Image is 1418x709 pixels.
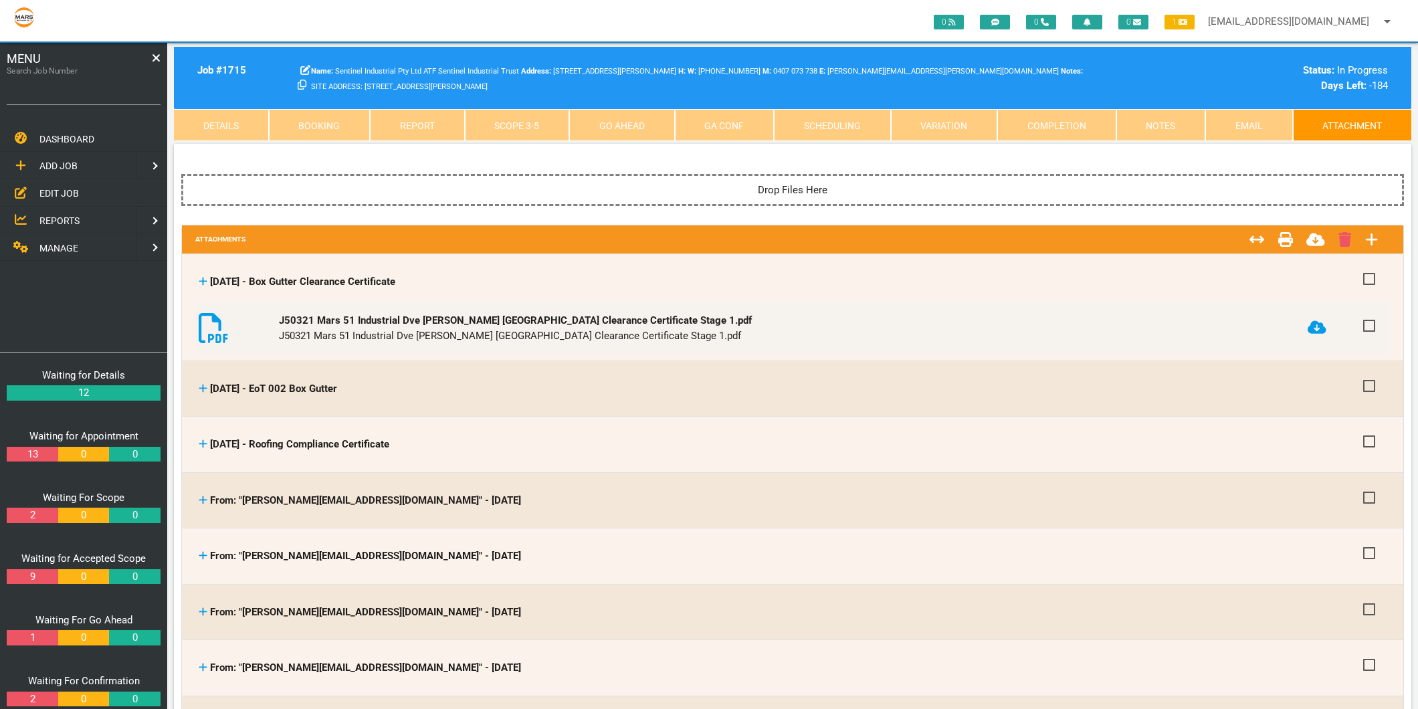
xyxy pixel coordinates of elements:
b: Days Left: [1321,80,1366,92]
td: J50321 Mars 51 Industrial Dve [PERSON_NAME] [GEOGRAPHIC_DATA] Clearance Certificate Stage 1.pdf [276,303,1305,354]
span: 0 [934,15,964,29]
span: [DATE] - EoT 002 Box Gutter [210,383,337,395]
b: Status: [1303,64,1334,76]
a: Completion [997,109,1116,141]
b: M: [763,67,771,76]
a: 9 [7,569,58,585]
a: 2 [7,692,58,707]
a: Notes [1116,109,1206,141]
a: Waiting For Confirmation [28,675,140,687]
span: From: "[PERSON_NAME][EMAIL_ADDRESS][DOMAIN_NAME]" - [DATE] [210,662,521,674]
a: Waiting For Go Ahead [35,614,132,626]
span: 0 [1118,15,1148,29]
a: 1 [7,630,58,645]
span: [PHONE_NUMBER] [688,67,761,76]
span: [DATE] - Roofing Compliance Certificate [210,438,389,450]
a: 0 [58,692,109,707]
span: EDIT JOB [39,188,79,199]
a: 0 [58,630,109,645]
span: From: "[PERSON_NAME][EMAIL_ADDRESS][DOMAIN_NAME]" - [DATE] [210,550,521,562]
b: H: [678,67,686,76]
span: REPORTS [39,215,80,226]
a: 0 [109,569,160,585]
img: s3file [13,7,35,28]
b: J50321 Mars 51 Industrial Dve [PERSON_NAME] [GEOGRAPHIC_DATA] Clearance Certificate Stage 1.pdf [279,314,752,326]
span: SITE ADDRESS: [STREET_ADDRESS][PERSON_NAME] [311,67,1083,91]
a: Waiting for Appointment [29,430,138,442]
span: DASHBOARD [39,134,94,144]
a: Details [174,109,269,141]
b: Name: [311,67,333,76]
a: 0 [109,508,160,523]
a: Click to download [1308,319,1326,336]
span: [DATE] - Box Gutter Clearance Certificate [210,276,395,288]
a: Booking [269,109,371,141]
a: Email [1205,109,1293,141]
a: Waiting for Details [42,369,125,381]
span: MENU [7,49,41,68]
span: From: "[PERSON_NAME][EMAIL_ADDRESS][DOMAIN_NAME]" - [DATE] [210,494,521,506]
a: Variation [891,109,998,141]
div: In Progress -184 [1102,63,1388,93]
b: E: [819,67,825,76]
span: [PERSON_NAME][EMAIL_ADDRESS][PERSON_NAME][DOMAIN_NAME] [819,67,1059,76]
a: Report [370,109,465,141]
span: Home Phone [678,67,688,76]
a: 12 [7,385,161,401]
a: 13 [7,447,58,462]
a: 0 [109,447,160,462]
a: Scope 3-5 [465,109,570,141]
span: From: "[PERSON_NAME][EMAIL_ADDRESS][DOMAIN_NAME]" - [DATE] [210,606,521,618]
div: ATTACHMENTS [189,225,1397,254]
span: Paul Klumper - Sentinel PM [763,67,817,76]
a: 0 [109,692,160,707]
span: ADD JOB [39,161,78,172]
a: Waiting for Accepted Scope [21,552,146,565]
span: Sentinel Industrial Pty Ltd ATF Sentinel Industrial Trust [311,67,519,76]
b: W: [688,67,696,76]
div: Drop Files Here [181,174,1404,207]
a: Go Ahead [569,109,675,141]
a: 0 [58,508,109,523]
a: 2 [7,508,58,523]
a: Click here copy customer information. [298,80,306,92]
b: Notes: [1061,67,1083,76]
a: 0 [109,630,160,645]
span: 1 [1164,15,1195,29]
a: GA Conf [675,109,775,141]
a: Scheduling [774,109,891,141]
a: 0 [58,569,109,585]
b: Address: [521,67,551,76]
a: Attachment [1293,109,1412,141]
b: Job # 1715 [197,64,246,76]
a: Waiting For Scope [43,492,124,504]
a: 0 [58,447,109,462]
label: Search Job Number [7,65,130,77]
span: [STREET_ADDRESS][PERSON_NAME] [521,67,676,76]
span: 0 [1026,15,1056,29]
span: MANAGE [39,243,78,254]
